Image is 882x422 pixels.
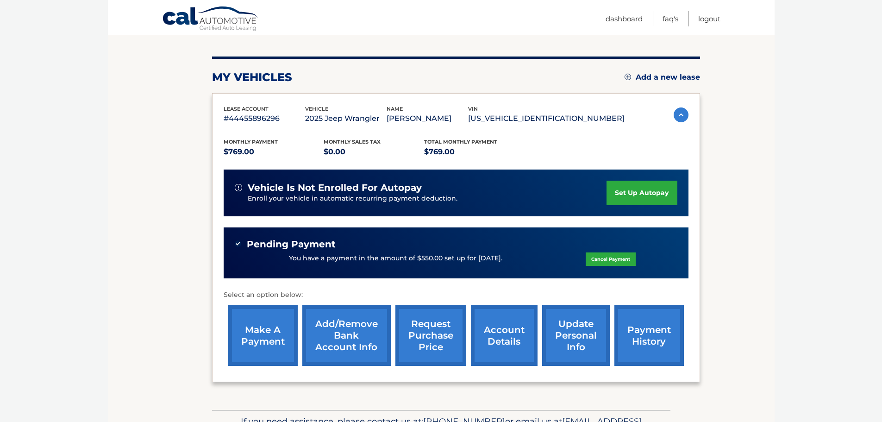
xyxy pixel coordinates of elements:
p: $769.00 [424,145,525,158]
a: request purchase price [395,305,466,366]
p: $769.00 [224,145,324,158]
a: Dashboard [606,11,643,26]
a: payment history [614,305,684,366]
img: add.svg [625,74,631,80]
p: Select an option below: [224,290,688,301]
a: set up autopay [607,181,677,205]
img: accordion-active.svg [674,107,688,122]
a: make a payment [228,305,298,366]
span: vin [468,106,478,112]
span: Total Monthly Payment [424,139,497,145]
p: [US_VEHICLE_IDENTIFICATION_NUMBER] [468,112,625,125]
a: Cal Automotive [162,6,259,33]
a: Add/Remove bank account info [302,305,391,366]
a: FAQ's [663,11,678,26]
p: 2025 Jeep Wrangler [305,112,387,125]
p: You have a payment in the amount of $550.00 set up for [DATE]. [289,253,502,264]
a: Logout [698,11,720,26]
span: vehicle [305,106,328,112]
span: vehicle is not enrolled for autopay [248,182,422,194]
span: name [387,106,403,112]
a: Add a new lease [625,73,700,82]
a: account details [471,305,538,366]
span: Monthly sales Tax [324,139,381,145]
p: #44455896296 [224,112,305,125]
p: Enroll your vehicle in automatic recurring payment deduction. [248,194,607,204]
span: lease account [224,106,269,112]
p: [PERSON_NAME] [387,112,468,125]
span: Pending Payment [247,239,336,250]
a: update personal info [542,305,610,366]
a: Cancel Payment [586,252,636,266]
span: Monthly Payment [224,139,278,145]
img: alert-white.svg [235,184,242,191]
p: $0.00 [324,145,424,158]
img: check-green.svg [235,240,241,247]
h2: my vehicles [212,70,292,84]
